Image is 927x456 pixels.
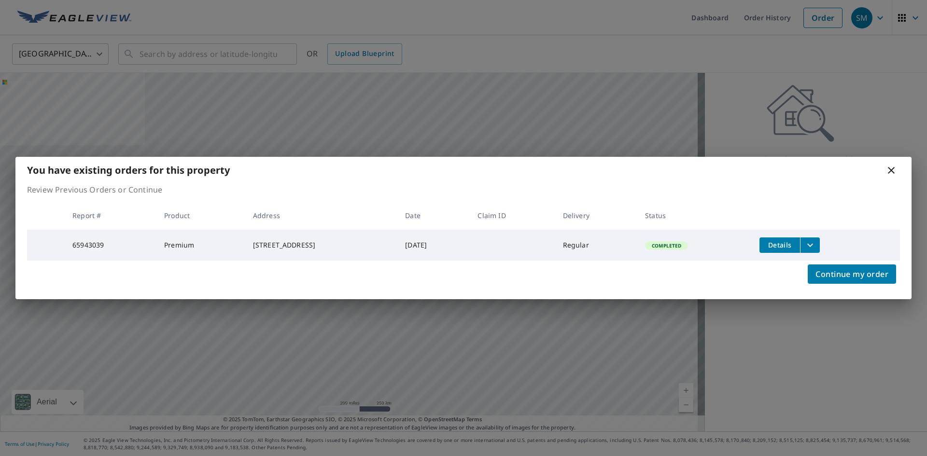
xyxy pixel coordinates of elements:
[397,230,470,261] td: [DATE]
[65,201,156,230] th: Report #
[808,264,896,284] button: Continue my order
[815,267,888,281] span: Continue my order
[637,201,752,230] th: Status
[646,242,687,249] span: Completed
[800,237,820,253] button: filesDropdownBtn-65943039
[470,201,555,230] th: Claim ID
[156,201,245,230] th: Product
[765,240,794,249] span: Details
[555,201,637,230] th: Delivery
[245,201,397,230] th: Address
[27,184,900,195] p: Review Previous Orders or Continue
[156,230,245,261] td: Premium
[397,201,470,230] th: Date
[65,230,156,261] td: 65943039
[555,230,637,261] td: Regular
[27,164,230,177] b: You have existing orders for this property
[759,237,800,253] button: detailsBtn-65943039
[253,240,390,250] div: [STREET_ADDRESS]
